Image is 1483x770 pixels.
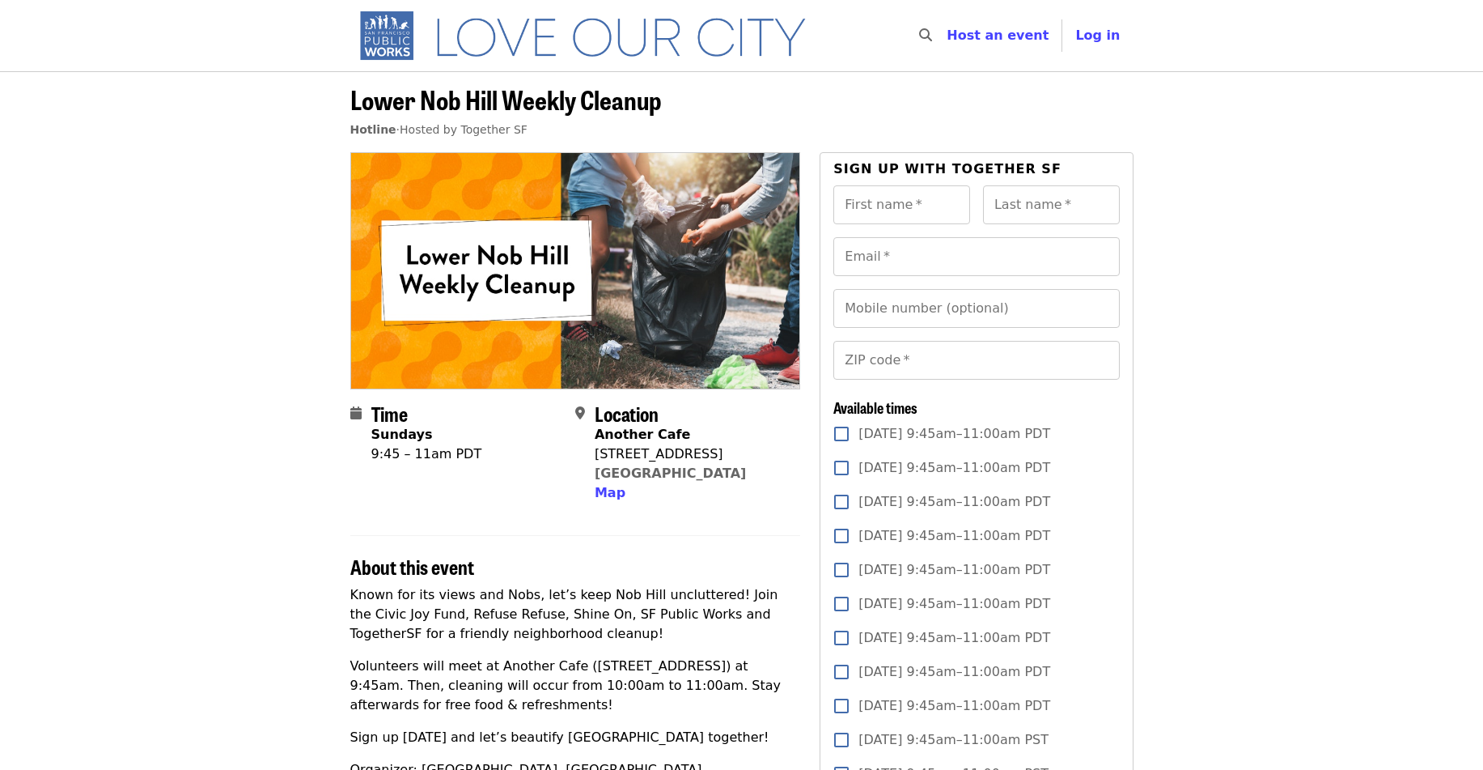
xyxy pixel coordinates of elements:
span: [DATE] 9:45am–11:00am PDT [858,560,1050,580]
a: Hotline [350,123,396,136]
span: [DATE] 9:45am–11:00am PDT [858,696,1050,716]
span: Hosted by Together SF [400,123,528,136]
span: [DATE] 9:45am–11:00am PDT [858,424,1050,444]
p: Sign up [DATE] and let’s beautify [GEOGRAPHIC_DATA] together! [350,728,801,747]
span: Location [595,399,659,428]
span: Sign up with Together SF [833,161,1061,177]
strong: Sundays [371,427,433,442]
button: Log in [1062,19,1133,52]
span: · [350,123,528,136]
a: [GEOGRAPHIC_DATA] [595,466,746,481]
a: Host an event [947,28,1049,43]
input: Last name [983,185,1120,224]
span: Time [371,399,408,428]
span: Log in [1075,28,1120,43]
span: [DATE] 9:45am–11:00am PDT [858,526,1050,546]
span: About this event [350,552,474,581]
input: ZIP code [833,341,1119,380]
p: Volunteers will meet at Another Cafe ([STREET_ADDRESS]) at 9:45am. Then, cleaning will occur from... [350,657,801,715]
span: Available times [833,397,917,418]
div: 9:45 – 11am PDT [371,445,482,464]
span: Lower Nob Hill Weekly Cleanup [350,80,662,118]
p: Known for its views and Nobs, let’s keep Nob Hill uncluttered! Join the Civic Joy Fund, Refuse Re... [350,585,801,644]
span: Map [595,485,625,500]
input: Mobile number (optional) [833,289,1119,328]
i: calendar icon [350,406,362,421]
span: [DATE] 9:45am–11:00am PDT [858,594,1050,614]
span: [DATE] 9:45am–11:00am PST [858,730,1049,750]
span: [DATE] 9:45am–11:00am PDT [858,628,1050,648]
img: Lower Nob Hill Weekly Cleanup organized by Together SF [351,153,800,388]
img: SF Public Works - Home [350,10,830,62]
input: First name [833,185,970,224]
span: [DATE] 9:45am–11:00am PDT [858,662,1050,682]
button: Map [595,483,625,503]
span: [DATE] 9:45am–11:00am PDT [858,492,1050,512]
i: search icon [919,28,932,43]
i: map-marker-alt icon [575,406,585,421]
span: [DATE] 9:45am–11:00am PDT [858,458,1050,478]
strong: Another Cafe [595,427,690,442]
input: Email [833,237,1119,276]
div: [STREET_ADDRESS] [595,445,746,464]
input: Search [942,16,955,55]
